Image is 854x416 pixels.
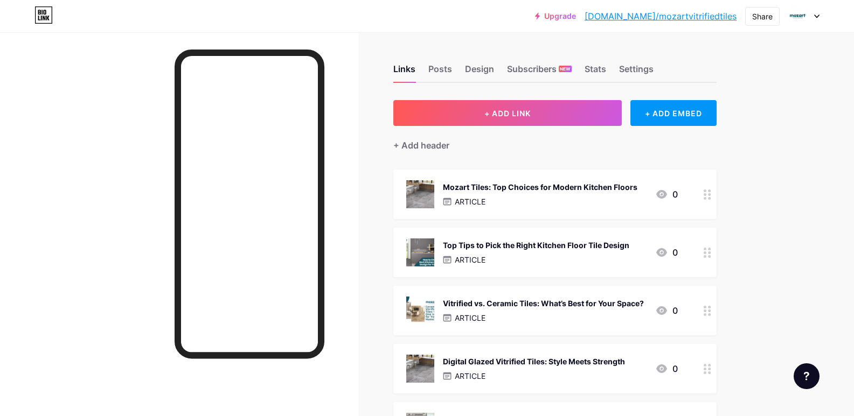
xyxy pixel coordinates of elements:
div: Vitrified vs. Ceramic Tiles: What’s Best for Your Space? [443,298,644,309]
div: 0 [655,304,678,317]
div: Posts [428,62,452,82]
img: Digital Glazed Vitrified Tiles: Style Meets Strength [406,355,434,383]
div: Stats [585,62,606,82]
p: ARTICLE [455,370,485,382]
div: Top Tips to Pick the Right Kitchen Floor Tile Design [443,239,629,251]
span: + ADD LINK [484,109,531,118]
div: + ADD EMBED [630,100,716,126]
div: Links [393,62,415,82]
img: mozartvitrifiedtiles [788,6,808,26]
div: 0 [655,362,678,375]
div: 0 [655,188,678,201]
p: ARTICLE [455,196,485,207]
div: Subscribers [507,62,572,82]
div: 0 [655,246,678,259]
div: Settings [619,62,654,82]
div: + Add header [393,139,449,152]
div: Share [752,11,773,22]
span: NEW [560,66,570,72]
div: Mozart Tiles: Top Choices for Modern Kitchen Floors [443,181,637,193]
img: Mozart Tiles: Top Choices for Modern Kitchen Floors [406,180,434,208]
div: Design [465,62,494,82]
a: Upgrade [535,12,576,20]
p: ARTICLE [455,254,485,265]
img: Vitrified vs. Ceramic Tiles: What’s Best for Your Space? [406,297,434,325]
div: Digital Glazed Vitrified Tiles: Style Meets Strength [443,356,625,367]
a: [DOMAIN_NAME]/mozartvitrifiedtiles [585,10,737,23]
img: Top Tips to Pick the Right Kitchen Floor Tile Design [406,238,434,266]
button: + ADD LINK [393,100,622,126]
p: ARTICLE [455,312,485,323]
